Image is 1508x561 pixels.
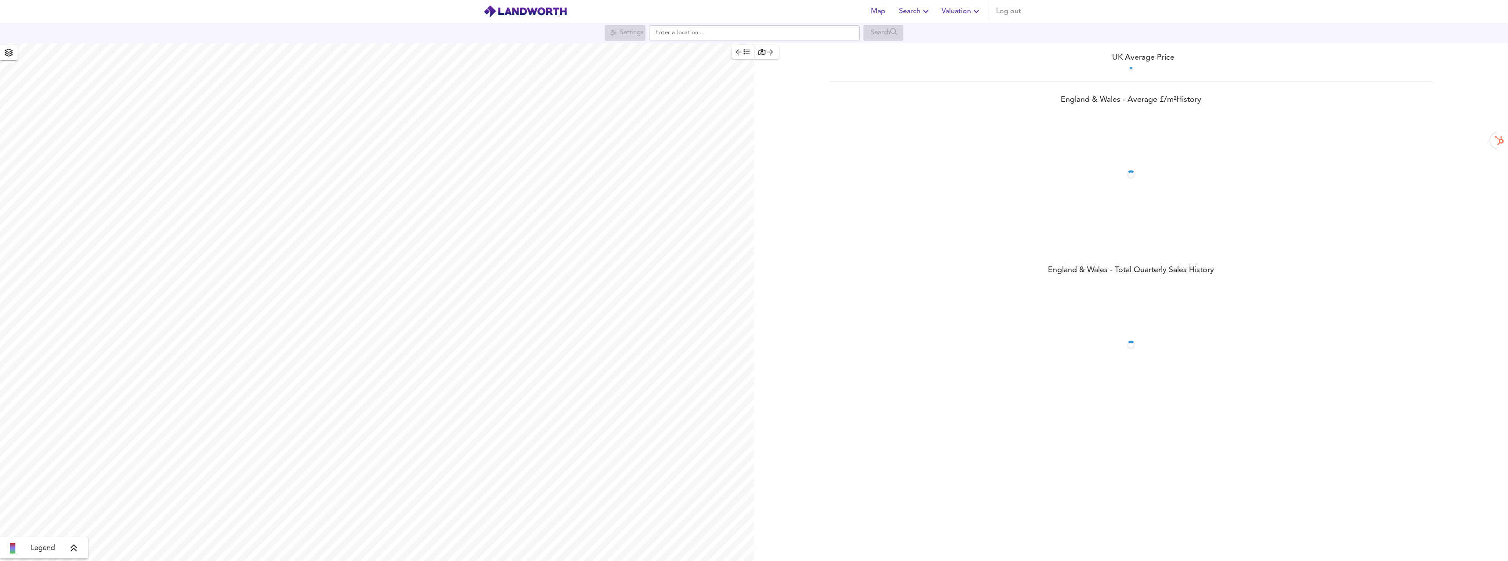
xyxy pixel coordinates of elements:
[754,94,1508,107] div: England & Wales - Average £/ m² History
[754,52,1508,64] div: UK Average Price
[867,5,888,18] span: Map
[942,5,982,18] span: Valuation
[31,543,55,554] span: Legend
[899,5,931,18] span: Search
[863,25,903,41] div: Search for a location first or explore the map
[649,25,860,40] input: Enter a location...
[996,5,1021,18] span: Log out
[895,3,935,20] button: Search
[605,25,645,41] div: Search for a location first or explore the map
[993,3,1025,20] button: Log out
[864,3,892,20] button: Map
[754,265,1508,277] div: England & Wales - Total Quarterly Sales History
[483,5,567,18] img: logo
[938,3,985,20] button: Valuation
